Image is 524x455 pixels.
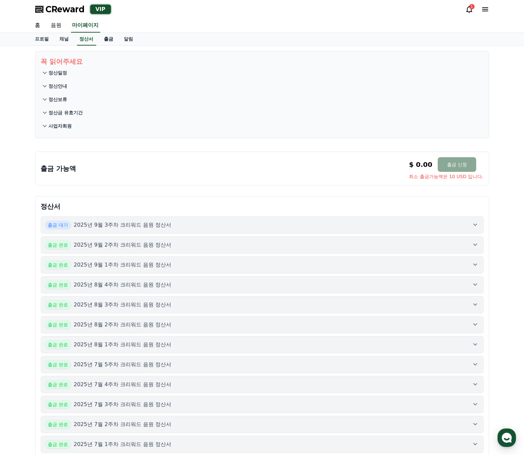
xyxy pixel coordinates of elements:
[41,416,484,433] button: 출금 완료 2025년 7월 2주차 크리워드 음원 정산서
[41,57,484,66] p: 꼭 읽어주세요
[41,79,484,93] button: 정산안내
[45,340,71,349] span: 출금 완료
[41,396,484,413] button: 출금 완료 2025년 7월 3주차 크리워드 음원 정산서
[74,241,172,249] p: 2025년 9월 2주차 크리워드 음원 정산서
[45,320,71,329] span: 출금 완료
[61,221,69,226] span: 대화
[41,216,484,234] button: 출금 대기 2025년 9월 3주차 크리워드 음원 정산서
[74,400,172,408] p: 2025년 7월 3주차 크리워드 음원 정산서
[74,381,172,389] p: 2025년 7월 4주차 크리워드 음원 정산서
[465,5,473,13] a: 1
[74,301,172,309] p: 2025년 8월 3주차 크리워드 음원 정산서
[409,160,432,169] p: $ 0.00
[99,33,119,46] a: 출금
[45,300,71,309] span: 출금 완료
[41,256,484,274] button: 출금 완료 2025년 9월 1주차 크리워드 음원 정산서
[469,4,475,9] div: 1
[103,221,111,226] span: 설정
[41,336,484,353] button: 출금 완료 2025년 8월 1주차 크리워드 음원 정산서
[35,4,85,15] a: CReward
[41,93,484,106] button: 정산보류
[21,221,25,226] span: 홈
[41,276,484,293] button: 출금 완료 2025년 8월 4주차 크리워드 음원 정산서
[45,241,71,249] span: 출금 완료
[41,106,484,119] button: 정산금 유효기간
[41,202,484,211] p: 정산서
[74,361,172,369] p: 2025년 7월 5주차 크리워드 음원 정산서
[74,420,172,428] p: 2025년 7월 2주차 크리워드 음원 정산서
[119,33,139,46] a: 알림
[2,211,44,227] a: 홈
[41,164,76,173] p: 출금 가능액
[45,400,71,409] span: 출금 완료
[74,281,172,289] p: 2025년 8월 4주차 크리워드 음원 정산서
[90,5,111,14] div: VIP
[49,109,83,116] p: 정산금 유효기간
[74,440,172,448] p: 2025년 7월 1주차 크리워드 음원 정산서
[41,296,484,313] button: 출금 완료 2025년 8월 3주차 크리워드 음원 정산서
[30,19,46,33] a: 홈
[49,69,67,76] p: 정산일정
[74,221,172,229] p: 2025년 9월 3주차 크리워드 음원 정산서
[45,281,71,289] span: 출금 완료
[49,83,67,89] p: 정산안내
[49,123,72,129] p: 사업자회원
[45,440,71,449] span: 출금 완료
[41,376,484,393] button: 출금 완료 2025년 7월 4주차 크리워드 음원 정산서
[41,356,484,373] button: 출금 완료 2025년 7월 5주차 크리워드 음원 정산서
[409,173,484,180] span: 최소 출금가능액은 10 USD 입니다.
[74,341,172,349] p: 2025년 8월 1주차 크리워드 음원 정산서
[45,261,71,269] span: 출금 완료
[45,380,71,389] span: 출금 완료
[41,236,484,254] button: 출금 완료 2025년 9월 2주차 크리워드 음원 정산서
[41,316,484,333] button: 출금 완료 2025년 8월 2주차 크리워드 음원 정산서
[45,420,71,429] span: 출금 완료
[41,436,484,453] button: 출금 완료 2025년 7월 1주차 크리워드 음원 정산서
[41,119,484,133] button: 사업자회원
[46,4,85,15] span: CReward
[30,33,54,46] a: 프로필
[74,261,172,269] p: 2025년 9월 1주차 크리워드 음원 정산서
[438,157,476,172] button: 출금 신청
[45,221,71,229] span: 출금 대기
[41,66,484,79] button: 정산일정
[46,19,67,33] a: 음원
[77,33,96,46] a: 정산서
[45,360,71,369] span: 출금 완료
[71,19,100,33] a: 마이페이지
[86,211,127,227] a: 설정
[54,33,74,46] a: 채널
[49,96,67,103] p: 정산보류
[44,211,86,227] a: 대화
[74,321,172,329] p: 2025년 8월 2주차 크리워드 음원 정산서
